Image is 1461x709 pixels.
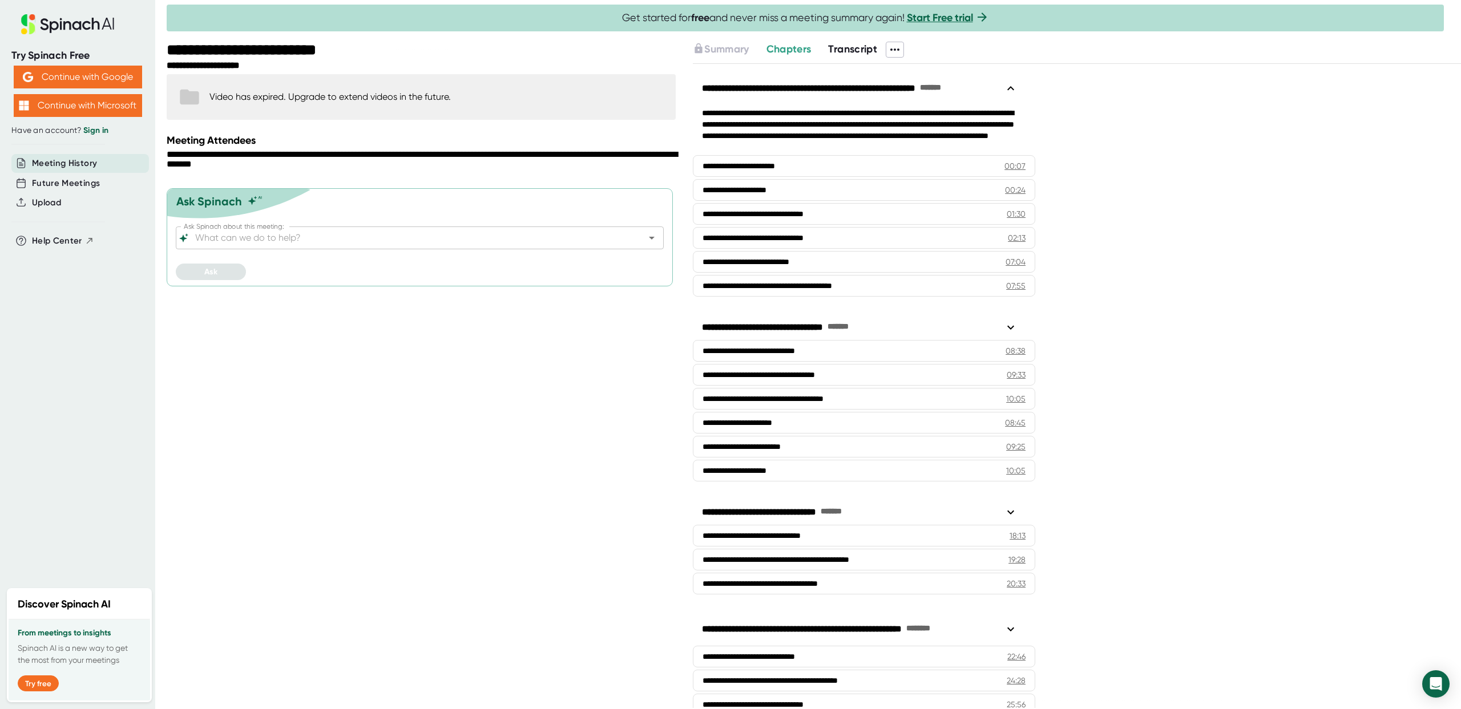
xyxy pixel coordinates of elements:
[14,66,142,88] button: Continue with Google
[691,11,709,24] b: free
[1006,256,1026,268] div: 07:04
[83,125,108,135] a: Sign in
[1422,670,1450,698] div: Open Intercom Messenger
[693,42,766,58] div: Upgrade to access
[1010,530,1026,541] div: 18:13
[704,43,749,55] span: Summary
[32,234,82,248] span: Help Center
[622,11,989,25] span: Get started for and never miss a meeting summary again!
[766,43,812,55] span: Chapters
[18,642,141,666] p: Spinach AI is a new way to get the most from your meetings
[14,94,142,117] button: Continue with Microsoft
[1007,675,1026,686] div: 24:28
[644,230,660,246] button: Open
[1007,578,1026,589] div: 20:33
[32,196,61,209] button: Upload
[828,42,877,57] button: Transcript
[204,267,217,277] span: Ask
[193,230,627,246] input: What can we do to help?
[18,597,111,612] h2: Discover Spinach AI
[11,49,144,62] div: Try Spinach Free
[167,134,679,147] div: Meeting Attendees
[32,157,97,170] button: Meeting History
[1004,160,1026,172] div: 00:07
[1006,280,1026,291] div: 07:55
[176,264,246,280] button: Ask
[1006,345,1026,356] div: 08:38
[32,234,94,248] button: Help Center
[1006,465,1026,476] div: 10:05
[23,72,33,82] img: Aehbyd4JwY73AAAAAElFTkSuQmCC
[766,42,812,57] button: Chapters
[828,43,877,55] span: Transcript
[1006,441,1026,452] div: 09:25
[209,91,451,102] div: Video has expired. Upgrade to extend videos in the future.
[907,11,973,24] a: Start Free trial
[1005,417,1026,428] div: 08:45
[1007,651,1026,662] div: 22:46
[32,177,100,190] button: Future Meetings
[1006,393,1026,404] div: 10:05
[18,629,141,638] h3: From meetings to insights
[693,42,749,57] button: Summary
[11,125,144,136] div: Have an account?
[1008,554,1026,565] div: 19:28
[176,195,242,208] div: Ask Spinach
[1008,232,1026,244] div: 02:13
[1005,184,1026,196] div: 00:24
[1007,208,1026,220] div: 01:30
[18,675,59,691] button: Try free
[1007,369,1026,380] div: 09:33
